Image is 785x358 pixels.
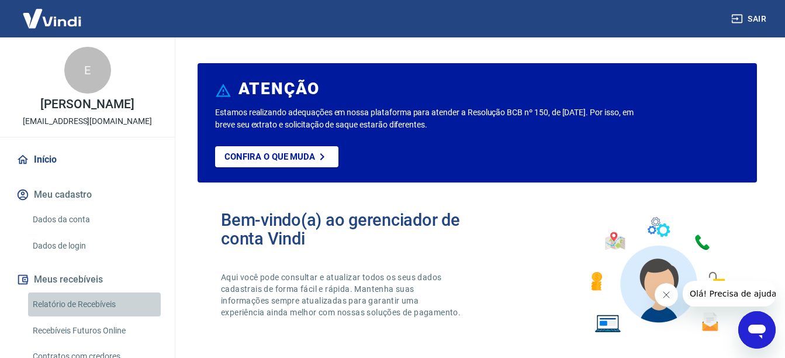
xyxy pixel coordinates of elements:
a: Dados de login [28,234,161,258]
button: Meu cadastro [14,182,161,208]
h6: ATENÇÃO [238,83,320,95]
iframe: Fechar mensagem [655,283,678,307]
iframe: Botão para abrir a janela de mensagens [738,311,776,349]
a: Início [14,147,161,173]
h2: Bem-vindo(a) ao gerenciador de conta Vindi [221,211,478,248]
iframe: Mensagem da empresa [683,281,776,307]
a: Confira o que muda [215,146,338,167]
p: [EMAIL_ADDRESS][DOMAIN_NAME] [23,115,152,128]
div: E [64,47,111,94]
a: Recebíveis Futuros Online [28,319,161,343]
p: Estamos realizando adequações em nossa plataforma para atender a Resolução BCB nº 150, de [DATE].... [215,106,635,131]
span: Olá! Precisa de ajuda? [7,8,98,18]
a: Relatório de Recebíveis [28,292,161,316]
p: [PERSON_NAME] [40,98,134,111]
img: Imagem de um avatar masculino com diversos icones exemplificando as funcionalidades do gerenciado... [580,211,734,340]
p: Aqui você pode consultar e atualizar todos os seus dados cadastrais de forma fácil e rápida. Mant... [221,271,463,318]
button: Sair [729,8,771,30]
p: Confira o que muda [224,152,315,162]
a: Dados da conta [28,208,161,232]
button: Meus recebíveis [14,267,161,292]
img: Vindi [14,1,90,36]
